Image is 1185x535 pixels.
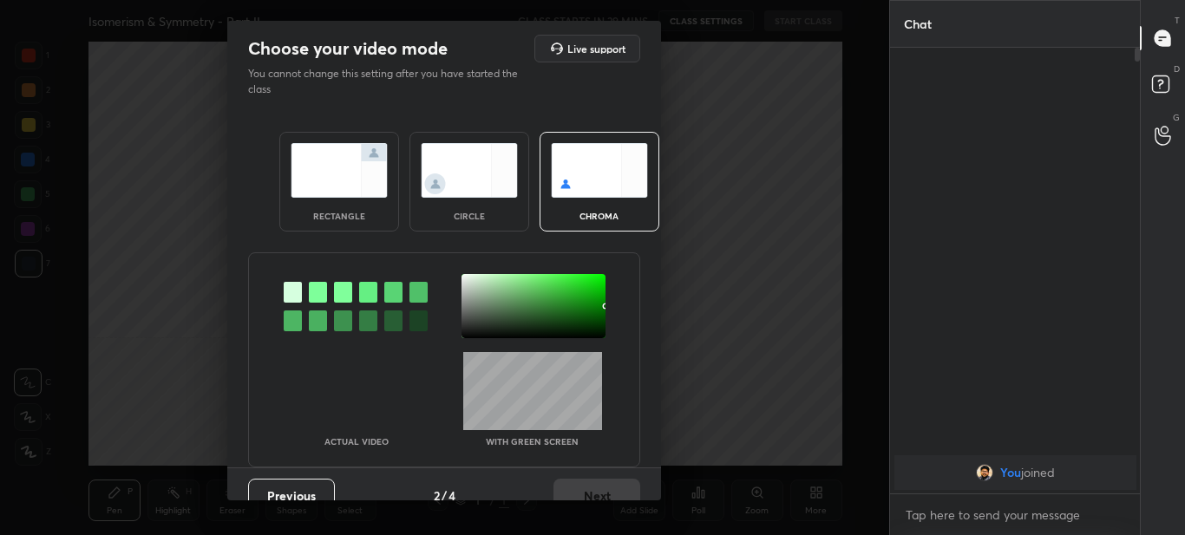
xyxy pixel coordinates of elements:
h5: Live support [567,43,625,54]
div: rectangle [304,212,374,220]
span: You [1000,466,1021,480]
div: circle [435,212,504,220]
p: Actual Video [324,437,389,446]
button: Previous [248,479,335,513]
h2: Choose your video mode [248,37,448,60]
h4: 2 [434,486,440,505]
p: You cannot change this setting after you have started the class [248,66,529,97]
h4: 4 [448,486,455,505]
div: grid [890,452,1141,493]
span: joined [1021,466,1055,480]
p: D [1174,62,1180,75]
p: G [1173,111,1180,124]
img: chromaScreenIcon.c19ab0a0.svg [551,143,648,198]
img: circleScreenIcon.acc0effb.svg [421,143,518,198]
div: chroma [565,212,634,220]
img: normalScreenIcon.ae25ed63.svg [291,143,388,198]
p: T [1175,14,1180,27]
h4: / [442,486,447,505]
p: Chat [890,1,946,47]
img: 52f9d63210ad44439ae7c982edc65386.jpg [976,464,993,481]
p: With green screen [486,437,579,446]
